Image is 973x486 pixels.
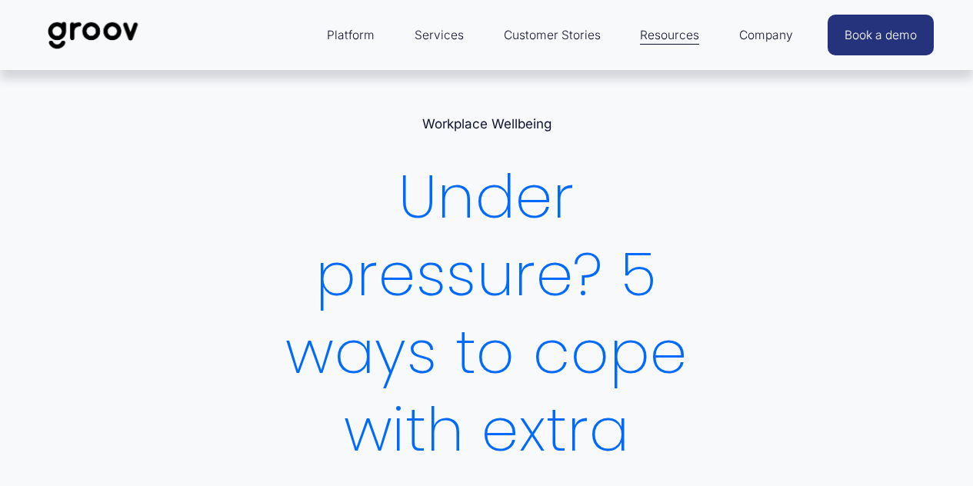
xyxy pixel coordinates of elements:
[39,10,148,61] img: Groov | Workplace Science Platform | Unlock Performance | Drive Results
[327,25,375,46] span: Platform
[319,17,382,54] a: folder dropdown
[640,25,699,46] span: Resources
[731,17,801,54] a: folder dropdown
[632,17,707,54] a: folder dropdown
[407,17,472,54] a: Services
[496,17,608,54] a: Customer Stories
[739,25,793,46] span: Company
[422,116,551,131] a: Workplace Wellbeing
[828,15,934,55] a: Book a demo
